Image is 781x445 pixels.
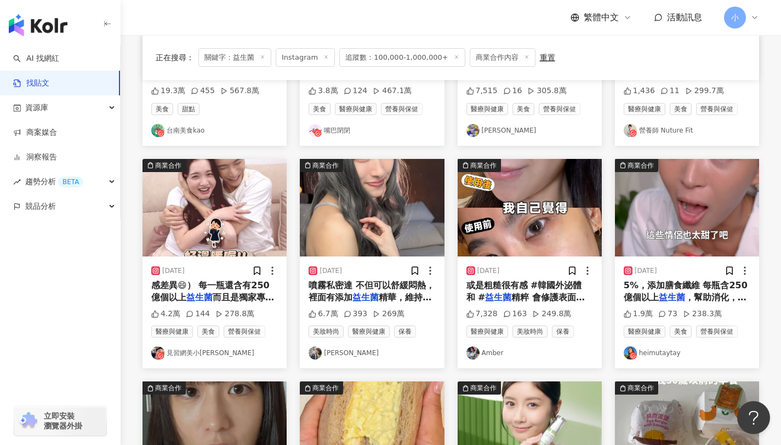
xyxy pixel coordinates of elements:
span: 醫療與健康 [335,103,377,115]
div: [DATE] [320,266,342,276]
span: 競品分析 [25,194,56,219]
span: 美食 [670,103,692,115]
span: 營養與保健 [696,103,738,115]
div: 商業合作 [155,383,181,393]
span: 醫療與健康 [466,326,508,338]
span: Instagram [276,48,335,67]
span: 關鍵字：益生菌 [198,48,271,67]
a: searchAI 找網紅 [13,53,59,64]
span: 或是粗糙很有感 #韓國外泌體 和 # [466,280,582,303]
img: KOL Avatar [309,346,322,360]
span: 美食 [309,103,330,115]
div: 249.8萬 [532,309,571,320]
span: 繁體中文 [584,12,619,24]
a: KOL Avatar[PERSON_NAME] [309,346,435,360]
mark: 益生菌 [186,292,213,303]
a: KOL Avatar[PERSON_NAME] [466,124,593,137]
div: 商業合作 [312,160,339,171]
div: 567.8萬 [220,85,259,96]
span: 追蹤數：100,000-1,000,000+ [339,48,465,67]
div: 11 [660,85,680,96]
a: KOL Avatar見習網美小[PERSON_NAME] [151,346,278,360]
span: 噴霧私密達 不但可以舒緩悶熱，裡面有添加 [309,280,435,303]
span: 美食 [512,103,534,115]
span: 商業合作內容 [470,48,535,67]
img: KOL Avatar [624,124,637,137]
div: 393 [344,309,368,320]
span: 而且是獨家專利YB100 [151,292,274,315]
a: KOL Avatar營養師 Nuture Fit [624,124,750,137]
span: 醫療與健康 [466,103,508,115]
span: 資源庫 [25,95,48,120]
span: 美妝時尚 [309,326,344,338]
span: 5%，添加膳食纖維 每瓶含250億個以上 [624,280,748,303]
span: 醫療與健康 [624,103,665,115]
span: 美食 [151,103,173,115]
div: 1,436 [624,85,655,96]
div: 1.9萬 [624,309,653,320]
div: 19.3萬 [151,85,185,96]
img: chrome extension [18,412,39,430]
span: 甜點 [178,103,199,115]
span: 正在搜尋 ： [156,53,194,62]
span: 營養與保健 [539,103,580,115]
div: 467.1萬 [373,85,412,96]
img: KOL Avatar [624,346,637,360]
div: 6.7萬 [309,309,338,320]
span: ，幫助消化，使排便順暢 如果你 [624,292,746,315]
div: 7,515 [466,85,498,96]
span: 醫療與健康 [624,326,665,338]
div: [DATE] [635,266,657,276]
div: post-image商業合作 [300,159,444,256]
div: 144 [186,309,210,320]
mark: 益生菌 [659,292,685,303]
div: 商業合作 [312,383,339,393]
div: post-image商業合作 [615,159,759,256]
div: post-image商業合作 [458,159,602,256]
a: chrome extension立即安裝 瀏覽器外掛 [14,406,106,436]
a: 找貼文 [13,78,49,89]
div: BETA [58,176,83,187]
span: 營養與保健 [381,103,423,115]
a: 洞察報告 [13,152,57,163]
span: 小 [731,12,739,24]
mark: 益生菌 [485,292,511,303]
div: 299.7萬 [685,85,724,96]
span: 保養 [394,326,416,338]
a: KOL Avatarheimutaytay [624,346,750,360]
span: 美妝時尚 [512,326,548,338]
span: 醫療與健康 [348,326,390,338]
div: 3.8萬 [309,85,338,96]
span: 保養 [552,326,574,338]
img: post-image [615,159,759,256]
span: 醫療與健康 [151,326,193,338]
span: 美食 [197,326,219,338]
span: 營養與保健 [224,326,265,338]
img: KOL Avatar [151,346,164,360]
div: 商業合作 [155,160,181,171]
span: 趨勢分析 [25,169,83,194]
div: 124 [344,85,368,96]
div: 163 [503,309,527,320]
div: 商業合作 [628,160,654,171]
div: 7,328 [466,309,498,320]
div: 238.3萬 [683,309,722,320]
a: KOL AvatarAmber [466,346,593,360]
div: 278.8萬 [215,309,254,320]
div: 商業合作 [470,383,497,393]
mark: 益生菌 [352,292,379,303]
img: KOL Avatar [309,124,322,137]
img: KOL Avatar [466,124,480,137]
div: 商業合作 [628,383,654,393]
img: post-image [142,159,287,256]
div: 305.8萬 [527,85,566,96]
a: 商案媒合 [13,127,57,138]
a: KOL Avatar台南美食kao [151,124,278,137]
div: post-image商業合作 [142,159,287,256]
img: logo [9,14,67,36]
img: KOL Avatar [151,124,164,137]
img: post-image [300,159,444,256]
span: 精粹 會修護表面紋路 細嫩感很明顯 [466,292,585,315]
div: 455 [191,85,215,96]
div: 73 [658,309,677,320]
